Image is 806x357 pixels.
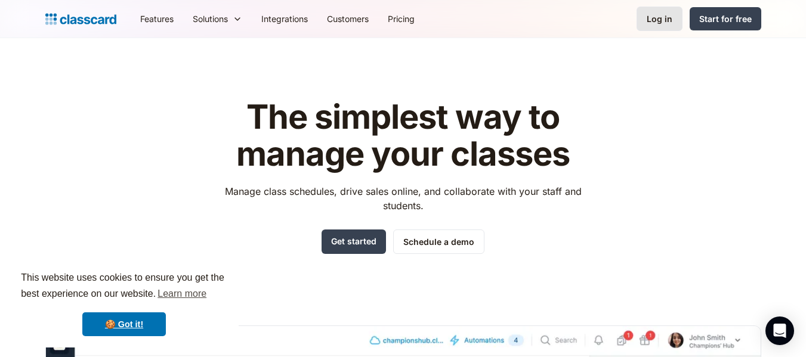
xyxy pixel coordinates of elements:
[378,5,424,32] a: Pricing
[21,271,227,303] span: This website uses cookies to ensure you get the best experience on our website.
[131,5,183,32] a: Features
[393,229,484,254] a: Schedule a demo
[699,13,752,25] div: Start for free
[82,312,166,336] a: dismiss cookie message
[637,7,683,31] a: Log in
[317,5,378,32] a: Customers
[45,11,116,27] a: home
[690,7,761,30] a: Start for free
[214,99,592,172] h1: The simplest way to manage your classes
[647,13,672,25] div: Log in
[10,259,239,347] div: cookieconsent
[252,5,317,32] a: Integrations
[322,229,386,254] a: Get started
[214,184,592,213] p: Manage class schedules, drive sales online, and collaborate with your staff and students.
[156,285,208,303] a: learn more about cookies
[183,5,252,32] div: Solutions
[765,316,794,345] div: Open Intercom Messenger
[193,13,228,25] div: Solutions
